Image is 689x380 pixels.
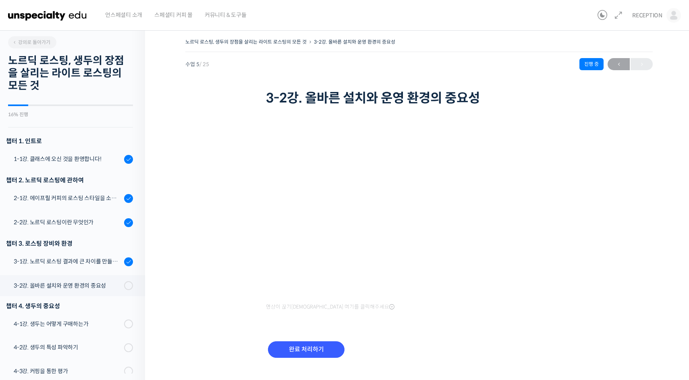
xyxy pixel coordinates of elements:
[14,367,122,376] div: 4-3강. 커핑을 통한 평가
[14,257,122,266] div: 3-1강. 노르딕 로스팅 결과에 큰 차이를 만들어내는 로스팅 머신의 종류와 환경
[266,90,572,106] h1: 3-2강. 올바른 설치와 운영 환경의 중요성
[185,62,209,67] span: 수업 5
[14,319,122,328] div: 4-1강. 생두는 어떻게 구매하는가
[268,341,344,358] input: 완료 처리하기
[8,112,133,117] div: 16% 진행
[185,39,307,45] a: 노르딕 로스팅, 생두의 장점을 살리는 라이트 로스팅의 모든 것
[6,238,133,249] div: 챕터 3. 로스팅 장비와 환경
[314,39,395,45] a: 3-2강. 올바른 설치와 운영 환경의 중요성
[199,61,209,68] span: / 25
[6,136,133,146] h3: 챕터 1. 인트로
[14,281,122,290] div: 3-2강. 올바른 설치와 운영 환경의 중요성
[14,194,122,203] div: 2-1강. 에이프릴 커피의 로스팅 스타일을 소개합니다
[14,343,122,352] div: 4-2강. 생두의 특성 파악하기
[579,58,604,70] div: 진행 중
[14,218,122,227] div: 2-2강. 노르딕 로스팅이란 무엇인가
[8,36,56,48] a: 강의로 돌아가기
[608,58,630,70] a: ←이전
[14,155,122,163] div: 1-1강. 클래스에 오신 것을 환영합니다!
[8,54,133,92] h2: 노르딕 로스팅, 생두의 장점을 살리는 라이트 로스팅의 모든 것
[266,304,394,310] span: 영상이 끊기[DEMOGRAPHIC_DATA] 여기를 클릭해주세요
[632,12,662,19] span: RECEPTION
[12,39,50,45] span: 강의로 돌아가기
[6,301,133,311] div: 챕터 4. 생두의 중요성
[608,59,630,70] span: ←
[6,175,133,186] div: 챕터 2. 노르딕 로스팅에 관하여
